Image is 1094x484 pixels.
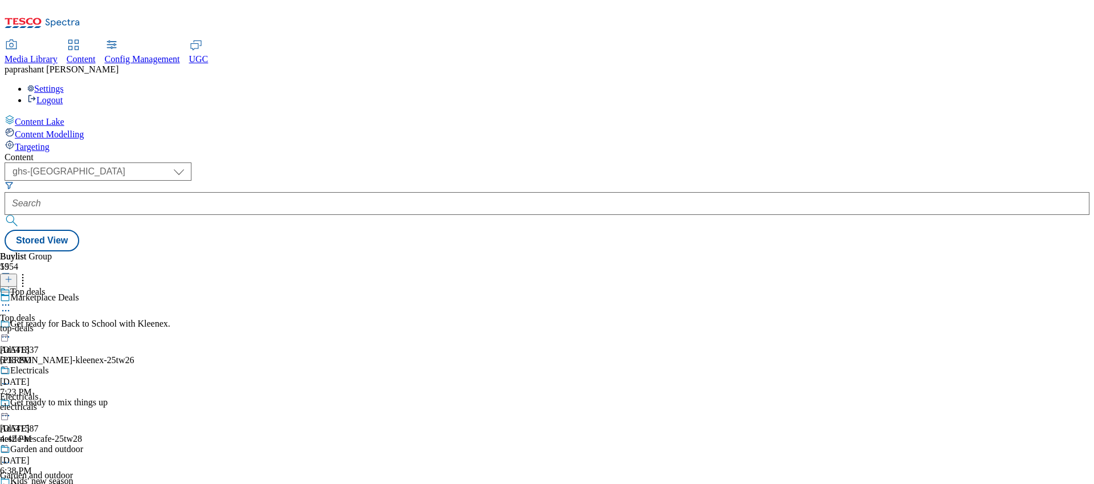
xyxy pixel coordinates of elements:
[10,444,83,454] div: Garden and outdoor
[15,142,50,152] span: Targeting
[5,40,58,64] a: Media Library
[10,319,170,329] div: Get ready for Back to School with Kleenex.
[15,129,84,139] span: Content Modelling
[5,54,58,64] span: Media Library
[105,54,180,64] span: Config Management
[10,365,49,376] div: Electricals
[67,40,96,64] a: Content
[5,152,1089,162] div: Content
[67,54,96,64] span: Content
[15,117,64,127] span: Content Lake
[5,181,14,190] svg: Search Filters
[5,140,1089,152] a: Targeting
[5,115,1089,127] a: Content Lake
[5,230,79,251] button: Stored View
[5,192,1089,215] input: Search
[5,64,13,74] span: pa
[13,64,119,74] span: prashant [PERSON_NAME]
[189,54,209,64] span: UGC
[27,95,63,105] a: Logout
[189,40,209,64] a: UGC
[27,84,64,93] a: Settings
[10,287,46,297] div: Top deals
[5,127,1089,140] a: Content Modelling
[105,40,180,64] a: Config Management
